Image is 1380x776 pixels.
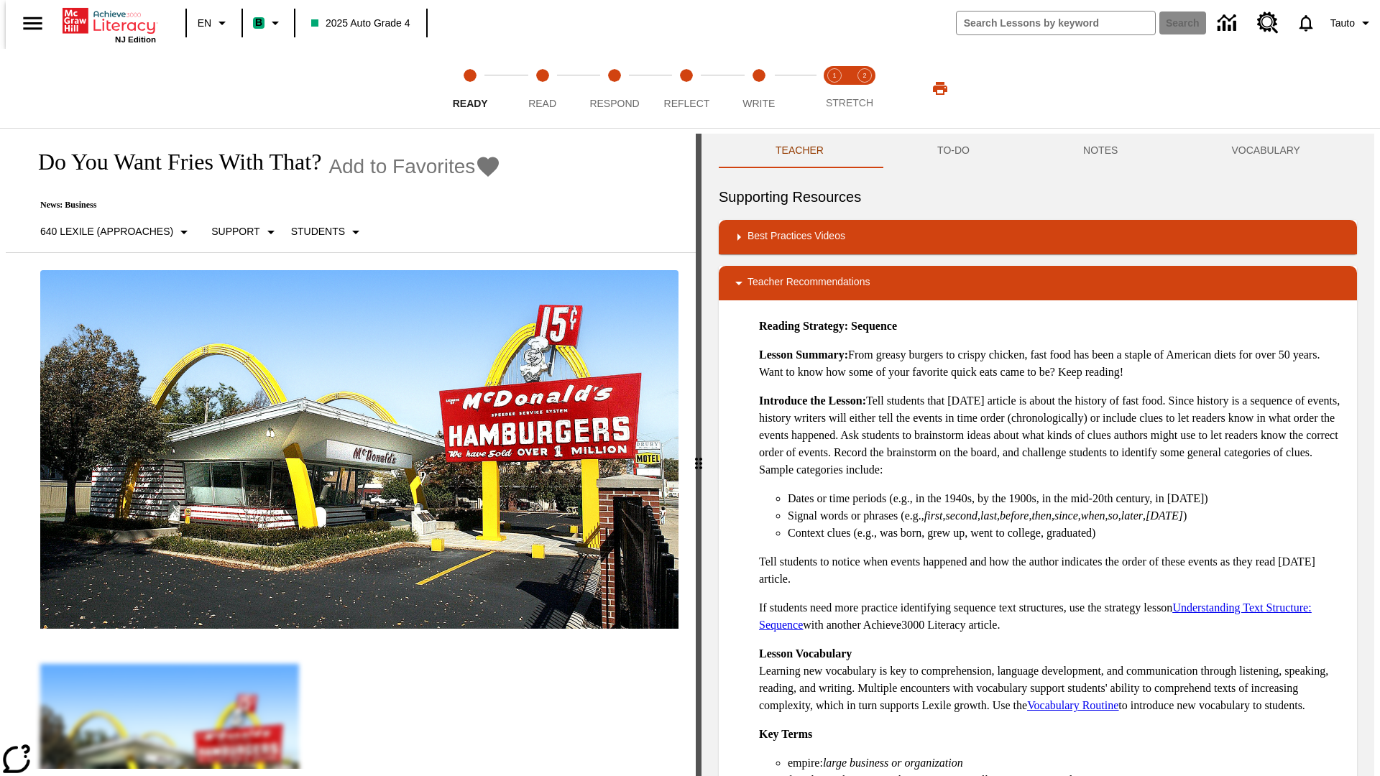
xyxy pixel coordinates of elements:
button: Read step 2 of 5 [500,49,584,128]
button: Add to Favorites - Do You Want Fries With That? [328,154,501,179]
div: Instructional Panel Tabs [719,134,1357,168]
button: Ready step 1 of 5 [428,49,512,128]
span: Ready [453,98,488,109]
span: Add to Favorites [328,155,475,178]
span: NJ Edition [115,35,156,44]
button: Select Lexile, 640 Lexile (Approaches) [34,219,198,245]
em: before [1000,509,1029,522]
text: 1 [832,72,836,79]
button: Respond step 3 of 5 [573,49,656,128]
a: Understanding Text Structure: Sequence [759,601,1312,631]
text: 2 [862,72,866,79]
em: last [980,509,997,522]
strong: Introduce the Lesson: [759,394,866,407]
em: large business or organization [823,757,963,769]
span: Write [742,98,775,109]
a: Notifications [1287,4,1325,42]
div: Best Practices Videos [719,220,1357,254]
button: Boost Class color is mint green. Change class color [247,10,290,36]
strong: Sequence [851,320,897,332]
button: Select Student [285,219,370,245]
a: Data Center [1209,4,1248,43]
strong: Reading Strategy: [759,320,848,332]
div: reading [6,134,696,769]
input: search field [957,11,1155,34]
em: later [1121,509,1143,522]
button: Profile/Settings [1325,10,1380,36]
span: STRETCH [826,97,873,108]
a: Resource Center, Will open in new tab [1248,4,1287,42]
em: so [1108,509,1118,522]
p: Tell students to notice when events happened and how the author indicates the order of these even... [759,553,1345,588]
em: [DATE] [1146,509,1183,522]
button: Scaffolds, Support [206,219,285,245]
button: Language: EN, Select a language [191,10,237,36]
button: VOCABULARY [1174,134,1357,168]
span: B [255,14,262,32]
li: Context clues (e.g., was born, grew up, went to college, graduated) [788,525,1345,542]
strong: Lesson Summary: [759,348,848,361]
button: Open side menu [11,2,54,45]
p: Tell students that [DATE] article is about the history of fast food. Since history is a sequence ... [759,392,1345,479]
span: 2025 Auto Grade 4 [311,16,410,31]
em: second [946,509,977,522]
em: since [1054,509,1078,522]
span: Respond [589,98,639,109]
button: Write step 5 of 5 [717,49,801,128]
button: Reflect step 4 of 5 [645,49,728,128]
p: From greasy burgers to crispy chicken, fast food has been a staple of American diets for over 50 ... [759,346,1345,381]
button: Print [917,75,963,101]
strong: Key Terms [759,728,812,740]
h6: Supporting Resources [719,185,1357,208]
p: Teacher Recommendations [747,274,870,292]
button: Stretch Respond step 2 of 2 [844,49,885,128]
span: Read [528,98,556,109]
div: activity [701,134,1374,776]
button: Stretch Read step 1 of 2 [814,49,855,128]
span: Tauto [1330,16,1355,31]
em: first [924,509,943,522]
h1: Do You Want Fries With That? [23,149,321,175]
a: Vocabulary Routine [1027,699,1118,711]
button: Teacher [719,134,880,168]
div: Press Enter or Spacebar and then press right and left arrow keys to move the slider [696,134,701,776]
button: TO-DO [880,134,1026,168]
p: Best Practices Videos [747,228,845,246]
img: One of the first McDonald's stores, with the iconic red sign and golden arches. [40,270,678,629]
p: News: Business [23,200,501,211]
em: then [1031,509,1052,522]
p: Support [211,224,259,239]
li: Signal words or phrases (e.g., , , , , , , , , , ) [788,507,1345,525]
div: Teacher Recommendations [719,266,1357,300]
span: Reflect [664,98,710,109]
p: Students [291,224,345,239]
strong: Lesson Vocabulary [759,647,852,660]
li: empire: [788,754,1345,772]
span: EN [198,16,211,31]
p: If students need more practice identifying sequence text structures, use the strategy lesson with... [759,599,1345,634]
button: NOTES [1026,134,1174,168]
p: 640 Lexile (Approaches) [40,224,173,239]
li: Dates or time periods (e.g., in the 1940s, by the 1900s, in the mid-20th century, in [DATE]) [788,490,1345,507]
p: Learning new vocabulary is key to comprehension, language development, and communication through ... [759,645,1345,714]
em: when [1081,509,1105,522]
div: Home [63,5,156,44]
